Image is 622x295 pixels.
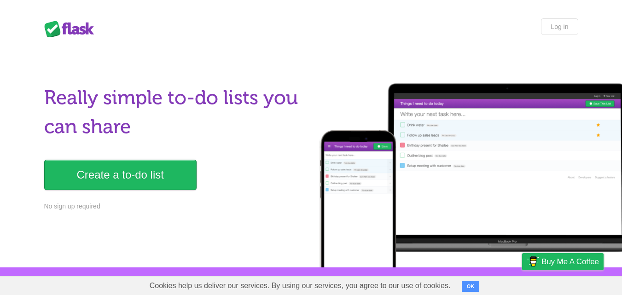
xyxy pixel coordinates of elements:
[541,254,599,270] span: Buy me a coffee
[522,253,604,270] a: Buy me a coffee
[44,160,197,190] a: Create a to-do list
[527,254,539,269] img: Buy me a coffee
[44,21,99,37] div: Flask Lists
[140,277,460,295] span: Cookies help us deliver our services. By using our services, you agree to our use of cookies.
[462,281,480,292] button: OK
[541,18,578,35] a: Log in
[44,202,306,211] p: No sign up required
[44,83,306,141] h1: Really simple to-do lists you can share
